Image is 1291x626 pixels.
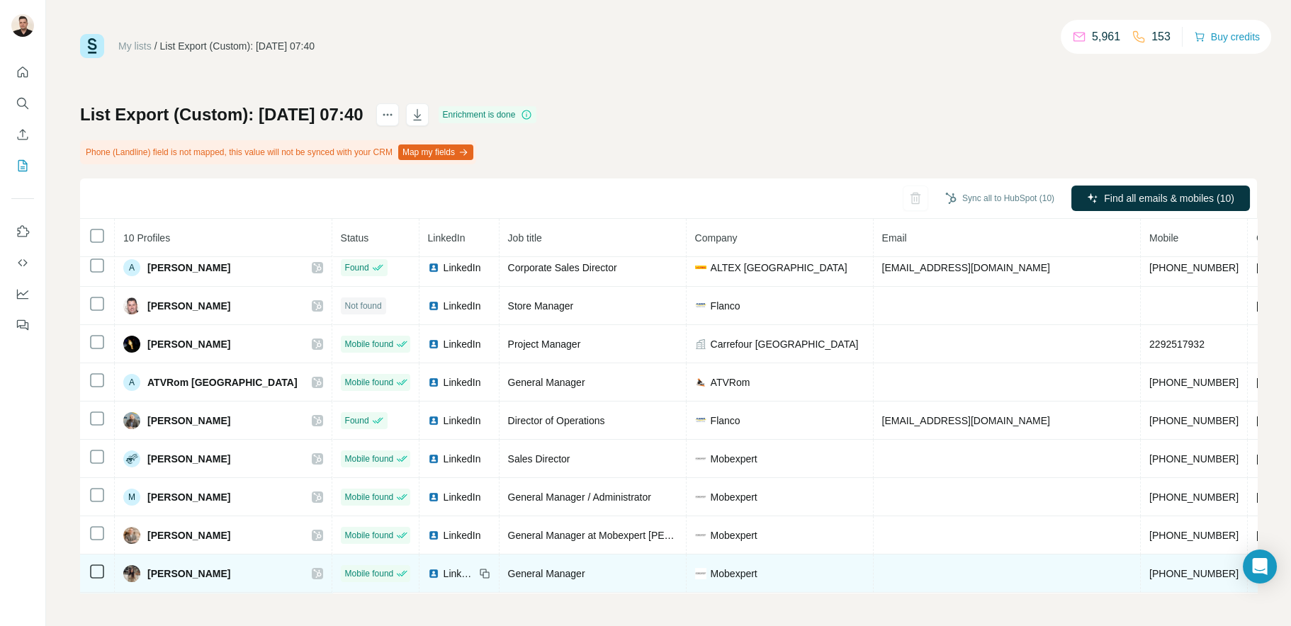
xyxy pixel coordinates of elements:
span: Project Manager [508,338,581,350]
span: LinkedIn [444,528,481,542]
span: [PHONE_NUMBER] [1149,262,1239,273]
span: [PERSON_NAME] [147,299,230,313]
div: Enrichment is done [439,106,537,123]
img: company-logo [695,415,706,426]
img: LinkedIn logo [428,338,439,350]
img: company-logo [695,453,706,465]
div: A [123,259,140,276]
span: 2292517932 [1149,338,1205,350]
img: LinkedIn logo [428,491,439,503]
span: ALTEX [GEOGRAPHIC_DATA] [711,261,847,275]
span: Flanco [711,299,740,313]
span: [PERSON_NAME] [147,337,230,351]
span: LinkedIn [444,414,481,428]
span: [PHONE_NUMBER] [1149,491,1239,503]
span: Company [695,232,738,244]
span: Mobile found [345,529,394,542]
a: My lists [118,40,152,52]
img: Avatar [123,336,140,353]
h1: List Export (Custom): [DATE] 07:40 [80,103,363,126]
span: LinkedIn [444,452,481,466]
span: LinkedIn [444,261,481,275]
span: [PERSON_NAME] [147,261,230,275]
span: LinkedIn [444,490,481,504]
img: LinkedIn logo [428,415,439,426]
span: LinkedIn [444,567,475,581]
span: Mobile found [345,567,394,580]
span: [PERSON_NAME] [147,414,230,428]
img: LinkedIn logo [428,262,439,273]
button: Search [11,91,34,116]
button: Find all emails & mobiles (10) [1071,186,1250,211]
span: Carrefour [GEOGRAPHIC_DATA] [711,337,859,351]
div: M [123,489,140,506]
p: 153 [1151,28,1171,45]
span: [PHONE_NUMBER] [1149,415,1239,426]
button: Quick start [11,59,34,85]
img: company-logo [695,300,706,312]
span: Mobexpert [711,452,757,466]
div: Open Intercom Messenger [1243,550,1277,584]
img: LinkedIn logo [428,568,439,579]
img: LinkedIn logo [428,377,439,388]
img: LinkedIn logo [428,300,439,312]
span: LinkedIn [428,232,466,244]
button: Sync all to HubSpot (10) [935,188,1064,209]
div: List Export (Custom): [DATE] 07:40 [160,39,315,53]
span: Mobexpert [711,528,757,542]
span: Not found [345,300,382,312]
span: [PHONE_NUMBER] [1149,377,1239,388]
img: company-logo [695,530,706,541]
img: Avatar [123,412,140,429]
span: Status [341,232,369,244]
span: Mobile found [345,376,394,389]
span: [PHONE_NUMBER] [1149,568,1239,579]
span: [PHONE_NUMBER] [1149,530,1239,541]
span: Mobile found [345,338,394,351]
span: [EMAIL_ADDRESS][DOMAIN_NAME] [882,415,1050,426]
span: Corporate Sales Director [508,262,617,273]
div: Phone (Landline) field is not mapped, this value will not be synced with your CRM [80,140,476,164]
span: Store Manager [508,300,574,312]
span: Found [345,414,369,427]
li: / [154,39,157,53]
span: Flanco [711,414,740,428]
span: Found [345,261,369,274]
button: actions [376,103,399,126]
span: LinkedIn [444,299,481,313]
button: Use Surfe API [11,250,34,275]
span: [PHONE_NUMBER] [1149,453,1239,465]
button: My lists [11,153,34,178]
span: Mobile found [345,491,394,503]
img: LinkedIn logo [428,453,439,465]
span: Find all emails & mobiles (10) [1104,191,1234,205]
img: company-logo [695,491,706,503]
span: General Manager [508,377,585,388]
span: [PERSON_NAME] [147,490,230,504]
span: [PERSON_NAME] [147,567,230,581]
img: LinkedIn logo [428,530,439,541]
img: Avatar [123,450,140,467]
span: General Manager at Mobexpert [PERSON_NAME] [508,530,731,541]
div: A [123,374,140,391]
span: LinkedIn [444,375,481,389]
span: Director of Operations [508,415,605,426]
img: company-logo [695,266,706,270]
span: Mobile found [345,453,394,465]
span: Mobexpert [711,490,757,504]
span: Mobile [1149,232,1178,244]
button: Dashboard [11,281,34,307]
span: ATVRom [GEOGRAPHIC_DATA] [147,375,298,389]
button: Buy credits [1194,27,1260,47]
p: 5,961 [1092,28,1120,45]
img: Avatar [123,527,140,544]
span: General Manager / Administrator [508,491,651,503]
span: General Manager [508,568,585,579]
span: Job title [508,232,542,244]
span: Email [882,232,907,244]
span: [EMAIL_ADDRESS][DOMAIN_NAME] [882,262,1050,273]
span: ATVRom [711,375,750,389]
img: company-logo [695,377,706,388]
img: Surfe Logo [80,34,104,58]
button: Feedback [11,312,34,338]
